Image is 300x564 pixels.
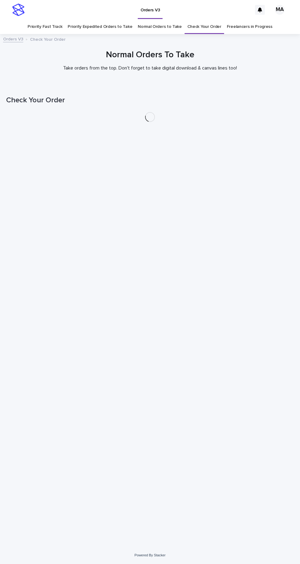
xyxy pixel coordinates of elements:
[12,4,24,16] img: stacker-logo-s-only.png
[187,20,221,34] a: Check Your Order
[6,96,294,105] h1: Check Your Order
[28,20,62,34] a: Priority Fast Track
[6,50,294,60] h1: Normal Orders To Take
[68,20,132,34] a: Priority Expedited Orders to Take
[28,65,272,71] p: Take orders from the top. Don't forget to take digital download & canvas lines too!
[30,36,66,42] p: Check Your Order
[275,5,285,15] div: MA
[3,35,23,42] a: Orders V3
[134,553,165,557] a: Powered By Stacker
[138,20,182,34] a: Normal Orders to Take
[227,20,272,34] a: Freelancers in Progress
